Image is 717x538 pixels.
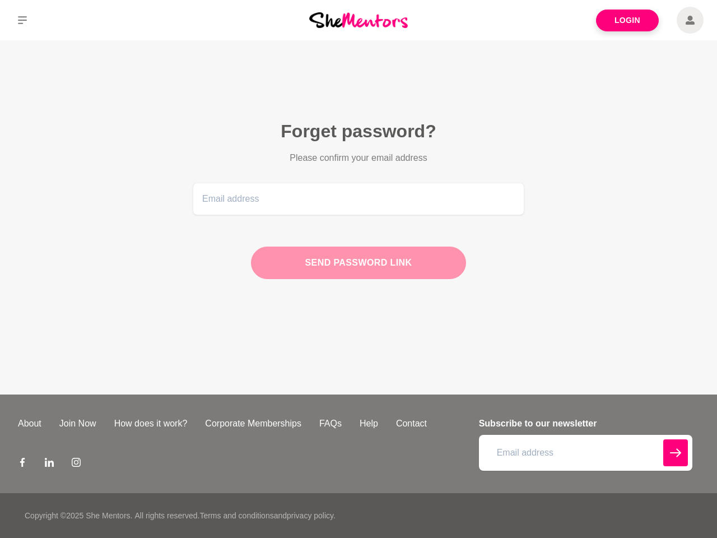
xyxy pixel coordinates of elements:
[196,417,310,430] a: Corporate Memberships
[310,417,351,430] a: FAQs
[596,10,659,31] a: Login
[351,417,387,430] a: Help
[251,151,466,165] p: Please confirm your email address
[50,417,105,430] a: Join Now
[193,120,524,142] h2: Forget password?
[134,510,335,522] p: All rights reserved. and .
[309,12,408,27] img: She Mentors Logo
[18,457,27,471] a: Facebook
[479,435,692,471] input: Email address
[287,511,333,520] a: privacy policy
[193,183,524,215] input: Email address
[479,417,692,430] h4: Subscribe to our newsletter
[199,511,273,520] a: Terms and conditions
[105,417,197,430] a: How does it work?
[9,417,50,430] a: About
[72,457,81,471] a: Instagram
[25,510,132,522] p: Copyright © 2025 She Mentors .
[387,417,436,430] a: Contact
[45,457,54,471] a: LinkedIn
